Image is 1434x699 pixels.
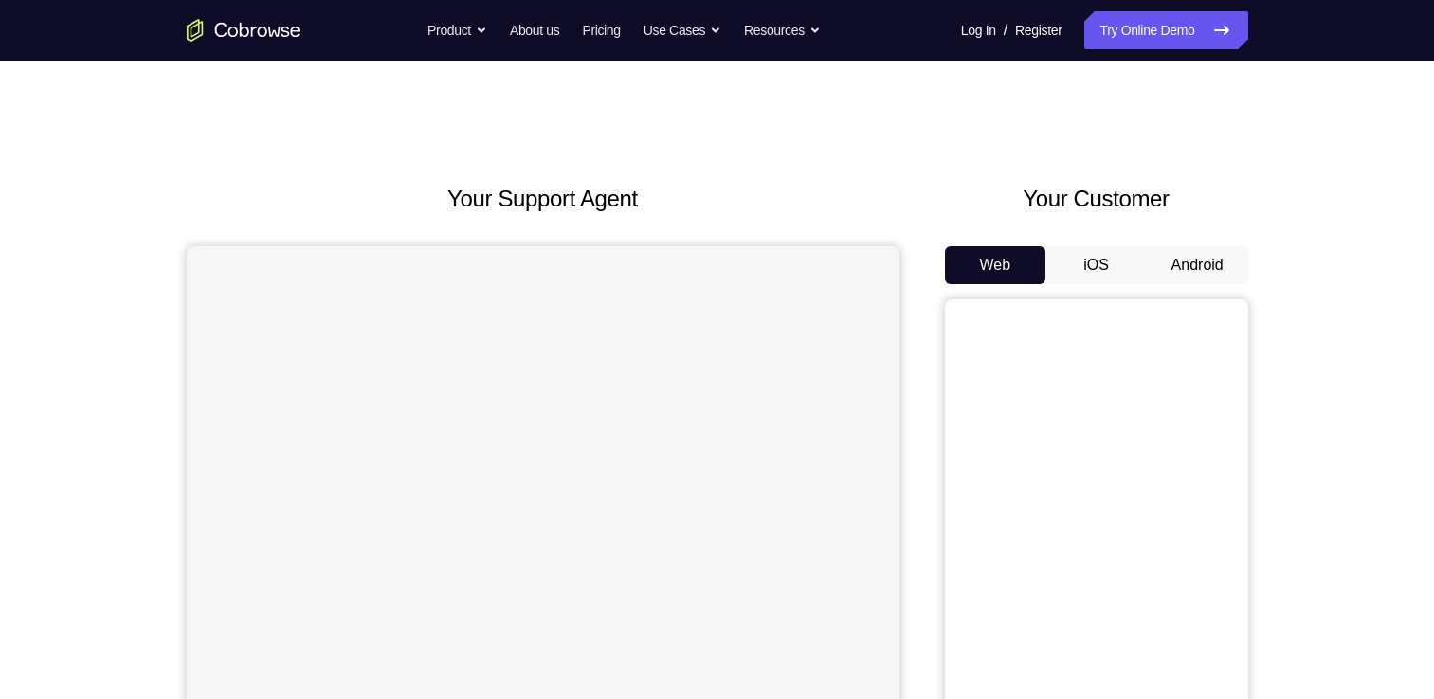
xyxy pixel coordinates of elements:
[427,11,487,49] button: Product
[1004,19,1007,42] span: /
[1045,246,1147,284] button: iOS
[744,11,821,49] button: Resources
[510,11,559,49] a: About us
[945,246,1046,284] button: Web
[961,11,996,49] a: Log In
[1015,11,1062,49] a: Register
[1147,246,1248,284] button: Android
[187,19,300,42] a: Go to the home page
[945,182,1248,216] h2: Your Customer
[644,11,721,49] button: Use Cases
[187,182,899,216] h2: Your Support Agent
[1084,11,1247,49] a: Try Online Demo
[582,11,620,49] a: Pricing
